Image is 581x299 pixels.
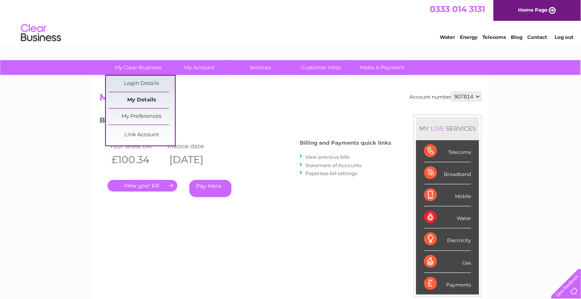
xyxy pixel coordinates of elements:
[424,206,471,228] div: Water
[100,92,481,107] h2: My Account
[349,60,416,75] a: Make A Payment
[424,273,471,295] div: Payments
[109,127,175,143] a: Link Account
[424,251,471,273] div: Gas
[460,34,477,40] a: Energy
[424,140,471,162] div: Telecoms
[109,109,175,125] a: My Preferences
[167,60,233,75] a: My Account
[416,117,479,140] div: MY SERVICES
[424,184,471,206] div: Mobile
[430,4,485,14] a: 0333 014 3131
[108,152,165,168] th: £100.34
[20,21,61,45] img: logo.png
[424,228,471,251] div: Electricity
[228,60,294,75] a: Services
[305,162,362,168] a: Statement of Accounts
[165,152,223,168] th: [DATE]
[440,34,455,40] a: Water
[555,34,573,40] a: Log out
[109,92,175,108] a: My Details
[424,162,471,184] div: Broadband
[288,60,355,75] a: Customer Help
[429,125,446,132] div: LIVE
[300,140,391,146] h4: Billing and Payments quick links
[410,92,481,101] div: Account number
[189,180,232,197] a: Pay Here
[106,60,172,75] a: My Clear Business
[482,34,506,40] a: Telecoms
[305,154,349,160] a: View previous bills
[109,76,175,92] a: Login Details
[528,34,547,40] a: Contact
[165,141,223,152] td: Invoice date
[100,115,391,129] h3: Bills and Payments
[102,4,481,39] div: Clear Business is a trading name of Verastar Limited (registered in [GEOGRAPHIC_DATA] No. 3667643...
[108,180,177,192] a: .
[511,34,523,40] a: Blog
[305,170,357,176] a: Paperless bill settings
